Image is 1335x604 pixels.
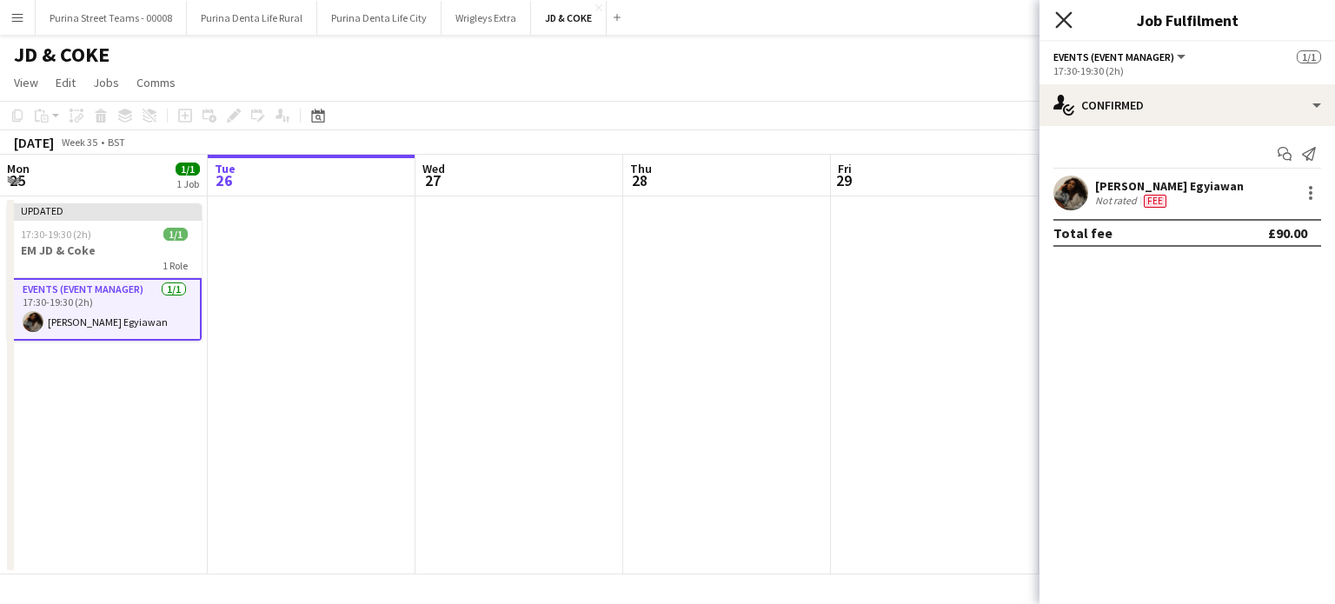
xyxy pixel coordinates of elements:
app-job-card: Updated17:30-19:30 (2h)1/1EM JD & Coke1 RoleEvents (Event Manager)1/117:30-19:30 (2h)[PERSON_NAME... [7,203,202,341]
div: £90.00 [1268,224,1307,242]
div: Total fee [1053,224,1112,242]
span: 1 Role [163,259,188,272]
span: Mon [7,161,30,176]
span: 1/1 [163,228,188,241]
div: Confirmed [1039,84,1335,126]
app-card-role: Events (Event Manager)1/117:30-19:30 (2h)[PERSON_NAME] Egyiawan [7,278,202,341]
span: Thu [630,161,652,176]
span: 1/1 [1297,50,1321,63]
span: Comms [136,75,176,90]
span: 1/1 [176,163,200,176]
h3: Job Fulfilment [1039,9,1335,31]
div: [PERSON_NAME] Egyiawan [1095,178,1244,194]
span: Events (Event Manager) [1053,50,1174,63]
button: Purina Denta Life City [317,1,442,35]
button: Purina Street Teams - 00008 [36,1,187,35]
div: BST [108,136,125,149]
span: 29 [835,170,852,190]
span: 28 [628,170,652,190]
span: Fee [1144,195,1166,208]
button: Events (Event Manager) [1053,50,1188,63]
span: Jobs [93,75,119,90]
button: JD & COKE [531,1,607,35]
div: [DATE] [14,134,54,151]
span: Fri [838,161,852,176]
span: 25 [4,170,30,190]
span: Wed [422,161,445,176]
span: 17:30-19:30 (2h) [21,228,91,241]
span: 26 [212,170,236,190]
div: Crew has different fees then in role [1140,194,1170,208]
span: View [14,75,38,90]
span: Week 35 [57,136,101,149]
div: Not rated [1095,194,1140,208]
a: Comms [130,71,183,94]
h3: EM JD & Coke [7,242,202,258]
a: Edit [49,71,83,94]
span: 27 [420,170,445,190]
a: Jobs [86,71,126,94]
button: Purina Denta Life Rural [187,1,317,35]
a: View [7,71,45,94]
button: Wrigleys Extra [442,1,531,35]
div: Updated [7,203,202,217]
div: 17:30-19:30 (2h) [1053,64,1321,77]
span: Edit [56,75,76,90]
h1: JD & COKE [14,42,110,68]
div: 1 Job [176,177,199,190]
span: Tue [215,161,236,176]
